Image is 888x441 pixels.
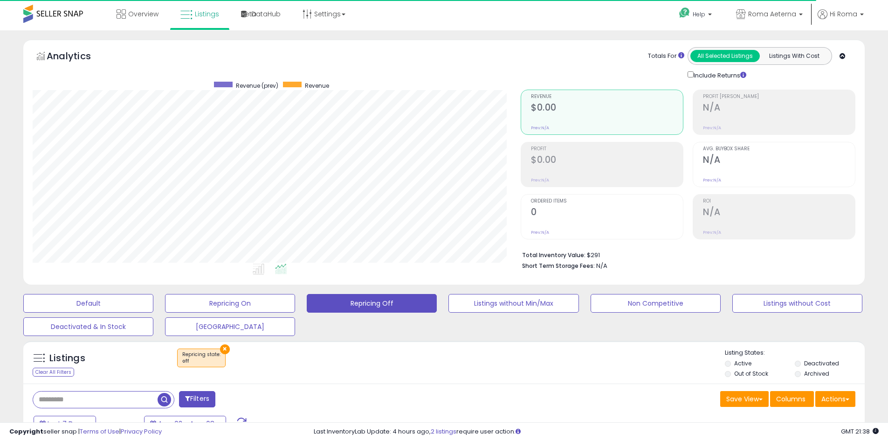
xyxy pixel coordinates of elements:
[522,262,595,270] b: Short Term Storage Fees:
[531,199,683,204] span: Ordered Items
[97,420,140,429] span: Compared to:
[307,294,437,313] button: Repricing Off
[681,70,757,80] div: Include Returns
[165,294,295,313] button: Repricing On
[720,391,769,407] button: Save View
[703,147,855,152] span: Avg. Buybox Share
[158,419,214,428] span: Aug-02 - Aug-08
[703,125,721,131] small: Prev: N/A
[596,261,607,270] span: N/A
[531,94,683,99] span: Revenue
[648,52,684,61] div: Totals For
[531,207,683,219] h2: 0
[23,294,153,313] button: Default
[703,102,855,115] h2: N/A
[804,359,839,367] label: Deactivated
[703,154,855,167] h2: N/A
[182,358,220,364] div: off
[128,9,158,19] span: Overview
[522,251,585,259] b: Total Inventory Value:
[591,294,721,313] button: Non Competitive
[734,370,768,378] label: Out of Stock
[703,230,721,235] small: Prev: N/A
[531,102,683,115] h2: $0.00
[80,427,119,436] a: Terms of Use
[179,391,215,407] button: Filters
[165,317,295,336] button: [GEOGRAPHIC_DATA]
[679,7,690,19] i: Get Help
[531,230,549,235] small: Prev: N/A
[725,349,865,357] p: Listing States:
[732,294,862,313] button: Listings without Cost
[748,9,796,19] span: Roma Aeterna
[144,416,226,432] button: Aug-02 - Aug-08
[9,427,162,436] div: seller snap | |
[49,352,85,365] h5: Listings
[703,207,855,219] h2: N/A
[236,82,278,90] span: Revenue (prev)
[815,391,855,407] button: Actions
[841,427,879,436] span: 2025-08-17 21:38 GMT
[431,427,456,436] a: 2 listings
[804,370,829,378] label: Archived
[770,391,814,407] button: Columns
[690,50,760,62] button: All Selected Listings
[531,177,549,183] small: Prev: N/A
[220,344,230,354] button: ×
[23,317,153,336] button: Deactivated & In Stock
[703,177,721,183] small: Prev: N/A
[9,427,43,436] strong: Copyright
[314,427,879,436] div: Last InventoryLab Update: 4 hours ago, require user action.
[182,351,220,365] span: Repricing state :
[251,9,281,19] span: DataHub
[759,50,829,62] button: Listings With Cost
[531,154,683,167] h2: $0.00
[195,9,219,19] span: Listings
[448,294,578,313] button: Listings without Min/Max
[121,427,162,436] a: Privacy Policy
[818,9,864,28] a: Hi Roma
[693,10,705,18] span: Help
[531,147,683,152] span: Profit
[776,394,805,404] span: Columns
[522,249,848,260] li: $291
[703,94,855,99] span: Profit [PERSON_NAME]
[33,368,74,377] div: Clear All Filters
[48,419,84,428] span: Last 7 Days
[703,199,855,204] span: ROI
[47,49,109,65] h5: Analytics
[34,416,96,432] button: Last 7 Days
[830,9,857,19] span: Hi Roma
[305,82,329,90] span: Revenue
[734,359,751,367] label: Active
[531,125,549,131] small: Prev: N/A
